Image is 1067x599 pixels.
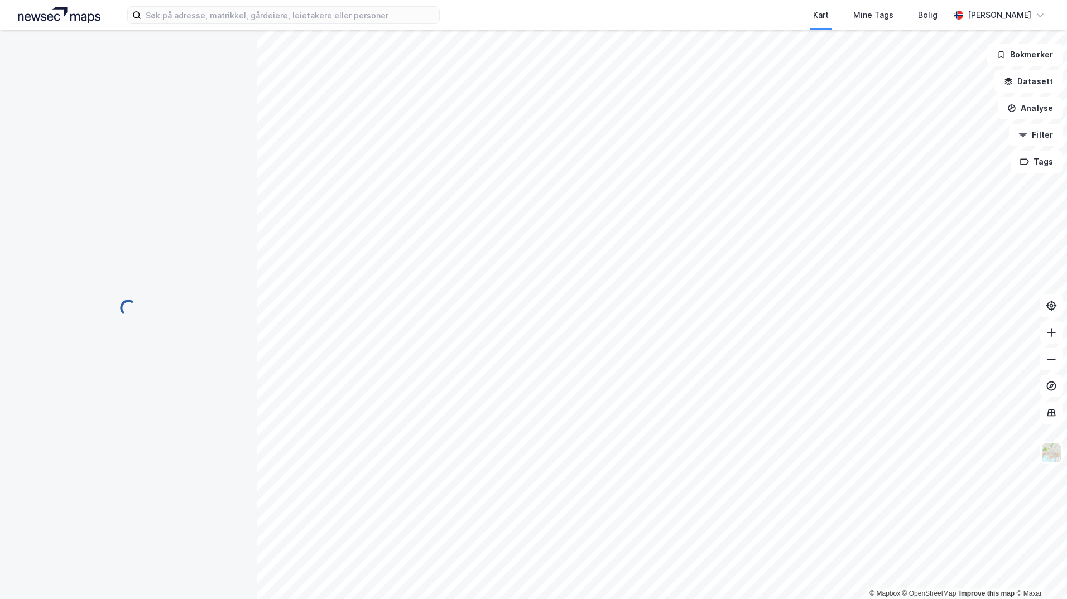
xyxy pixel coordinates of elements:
[968,8,1031,22] div: [PERSON_NAME]
[813,8,829,22] div: Kart
[1011,545,1067,599] div: Kontrollprogram for chat
[959,590,1015,597] a: Improve this map
[1011,151,1063,173] button: Tags
[141,7,439,23] input: Søk på adresse, matrikkel, gårdeiere, leietakere eller personer
[18,7,100,23] img: logo.a4113a55bc3d86da70a041830d287a7e.svg
[987,44,1063,66] button: Bokmerker
[918,8,938,22] div: Bolig
[853,8,893,22] div: Mine Tags
[1011,545,1067,599] iframe: Chat Widget
[1009,124,1063,146] button: Filter
[1041,442,1062,463] img: Z
[119,299,137,317] img: spinner.a6d8c91a73a9ac5275cf975e30b51cfb.svg
[869,590,900,597] a: Mapbox
[994,70,1063,93] button: Datasett
[902,590,957,597] a: OpenStreetMap
[998,97,1063,119] button: Analyse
